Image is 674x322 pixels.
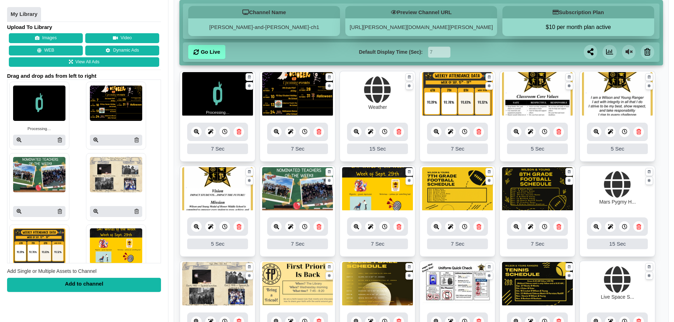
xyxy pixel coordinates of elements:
img: 1317.098 kb [422,262,493,306]
div: [PERSON_NAME]-and-[PERSON_NAME]-ch1 [188,18,340,36]
div: 15 Sec [587,239,648,249]
div: 7 Sec [427,239,488,249]
img: 5.491 mb [342,167,413,211]
div: 5 Sec [187,239,248,249]
div: Weather [368,104,387,111]
label: Default Display Time (Sec): [359,48,422,56]
input: Seconds [428,47,450,58]
h4: Upload To Library [7,24,161,31]
small: Processing… [28,126,51,132]
button: $10 per month plan active [502,24,654,31]
img: Sign stream loading animation [182,72,253,116]
h5: Subscription Plan [502,6,654,18]
div: 7 Sec [347,239,408,249]
span: Drag and drop ads from left to right [7,73,161,80]
span: Add Single or Multiple Assets to Channel [7,269,97,274]
a: Dynamic Ads [85,46,159,56]
img: 1786.025 kb [582,72,653,116]
a: [URL][PERSON_NAME][DOMAIN_NAME][PERSON_NAME] [350,24,493,30]
div: 7 Sec [507,239,568,249]
div: 7 Sec [267,144,328,154]
div: 7 Sec [427,144,488,154]
div: 15 Sec [347,144,408,154]
a: Go Live [188,45,225,59]
img: 842.610 kb [342,262,413,306]
button: Images [9,34,83,43]
img: 2.818 mb [262,167,333,211]
small: Processing… [206,110,230,116]
img: P250x250 image processing20250930 1793698 1oxjdjv [13,157,65,193]
div: Add to channel [7,278,161,292]
h5: Channel Name [188,6,340,18]
a: View All Ads [9,57,159,67]
img: 597.906 kb [422,72,493,116]
img: 12.142 mb [502,262,573,306]
div: 7 Sec [267,239,328,249]
img: P250x250 image processing20250929 1793698 1sh20tb [90,229,142,264]
div: 5 Sec [587,144,648,154]
img: 1802.340 kb [502,72,573,116]
img: P250x250 image processing20250930 1793698 1lv0sox [90,86,142,121]
img: 1788.290 kb [182,167,253,211]
img: 13.968 mb [502,167,573,211]
img: 25.997 mb [182,262,253,306]
img: P250x250 image processing20250929 1793698 eam3ah [13,229,65,264]
div: 7 Sec [187,144,248,154]
a: My Library [7,7,41,22]
h5: Preview Channel URL [345,6,497,18]
img: P250x250 image processing20250929 1793698 176ewit [90,157,142,193]
img: 8.781 mb [422,167,493,211]
div: 5 Sec [507,144,568,154]
img: Sign stream loading animation [13,86,65,121]
button: Video [85,34,159,43]
img: 92.625 kb [262,262,333,306]
iframe: Chat Widget [553,246,674,322]
div: Mars Pygmy H... [599,198,636,206]
button: WEB [9,46,83,56]
img: 1236.404 kb [262,72,333,116]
